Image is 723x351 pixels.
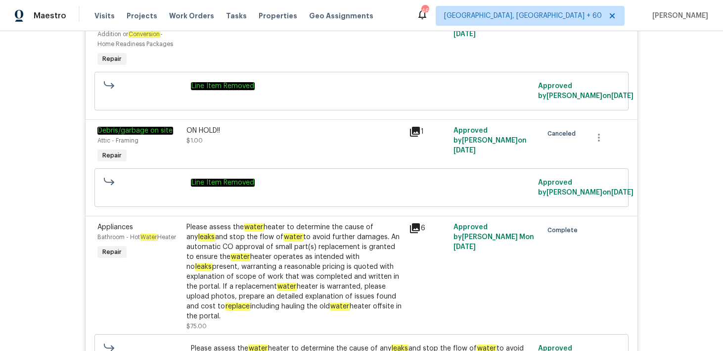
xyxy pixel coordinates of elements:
span: [DATE] [453,147,476,154]
span: Repair [98,150,126,160]
span: Properties [259,11,297,21]
span: Projects [127,11,157,21]
span: Approved by [PERSON_NAME] M on [453,224,534,251]
span: Approved by [PERSON_NAME] on [538,83,633,100]
em: Line Item Removed [191,179,255,187]
span: Bathroom - Hot Heater [97,234,176,240]
em: Debris/garbage on site [97,127,173,135]
span: Complete [547,225,582,235]
span: Maestro [34,11,66,21]
span: Work Orders [169,11,214,21]
span: Repair [98,247,126,257]
em: water [230,253,250,261]
span: [DATE] [453,31,476,38]
span: [PERSON_NAME] [648,11,708,21]
div: 6 [409,222,448,234]
div: 1 [409,126,448,138]
em: Conversion [128,31,160,38]
span: Tasks [226,12,247,19]
span: Appliances [97,224,133,231]
span: $75.00 [186,323,207,329]
span: [DATE] [611,93,633,100]
div: 460 [421,6,428,16]
em: Water [140,234,157,241]
span: Approved by [PERSON_NAME] on [538,179,633,196]
span: $1.00 [186,138,203,144]
span: Geo Assignments [309,11,373,21]
em: Line Item Removed [191,82,255,90]
em: water [277,283,297,291]
span: [GEOGRAPHIC_DATA], [GEOGRAPHIC_DATA] + 60 [444,11,602,21]
div: ON HOLD!! [186,126,403,136]
em: water [283,233,303,241]
span: Repair [98,54,126,64]
em: leaks [195,263,212,271]
span: Canceled [547,129,580,139]
div: Please assess the heater to determine the cause of any and stop the flow of to avoid further dama... [186,222,403,321]
em: water [330,302,350,310]
span: Approved by [PERSON_NAME] on [453,127,527,154]
span: Addition or - Home Readiness Packages [97,31,173,47]
em: water [244,223,264,231]
em: leaks [198,233,215,241]
span: Attic - Framing [97,138,138,144]
span: Visits [94,11,115,21]
span: [DATE] [611,189,633,196]
span: [DATE] [453,244,476,251]
em: replace [225,302,250,310]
